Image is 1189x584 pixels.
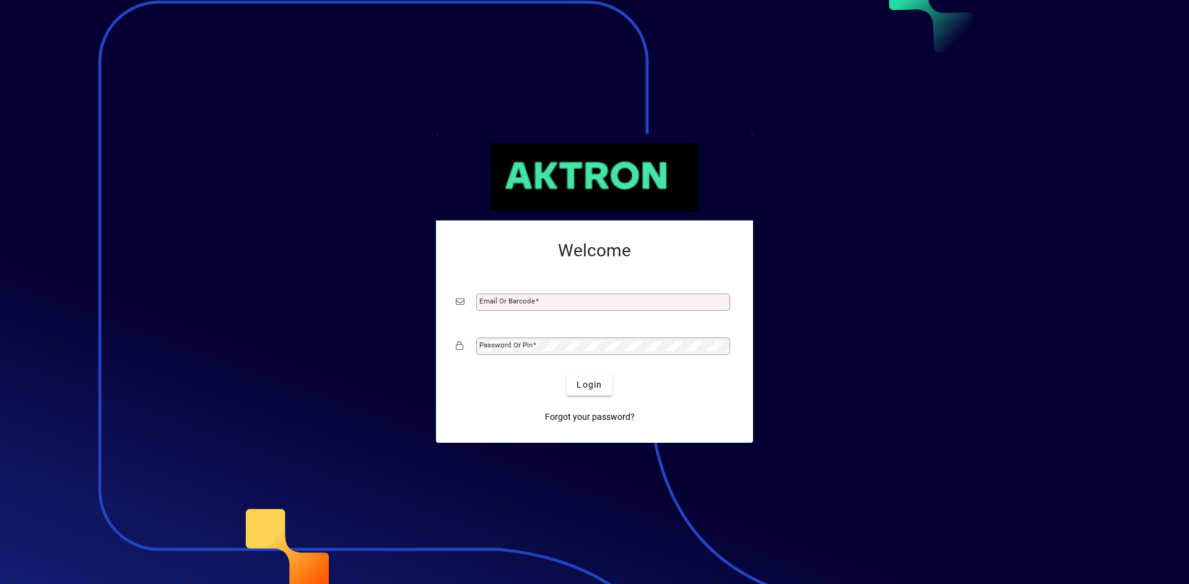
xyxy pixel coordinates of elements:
span: Forgot your password? [545,411,635,424]
span: Login [577,378,602,391]
mat-label: Email or Barcode [479,297,535,305]
a: Forgot your password? [540,406,640,428]
button: Login [567,373,612,396]
h2: Welcome [456,240,733,261]
mat-label: Password or Pin [479,341,533,349]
